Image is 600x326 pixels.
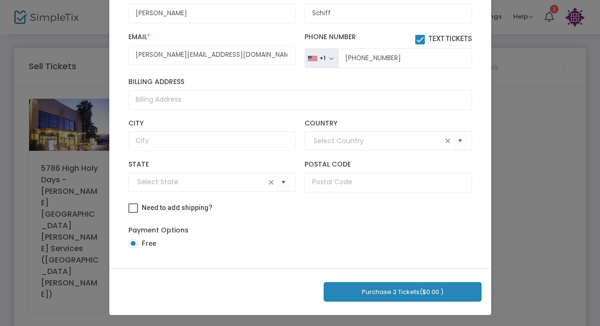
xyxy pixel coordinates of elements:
[128,45,295,65] input: Email
[128,160,295,169] label: State
[265,177,277,188] span: clear
[277,172,290,192] button: Select
[128,119,295,128] label: City
[314,136,442,146] input: Select Country
[305,48,338,68] button: +1
[142,204,212,211] span: Need to add shipping?
[128,33,295,42] label: Email
[128,4,295,23] input: First Name
[453,131,467,151] button: Select
[324,282,482,302] button: Purchase 2 Tickets($0.00 )
[442,135,453,147] span: clear
[319,54,326,62] div: +1
[305,119,472,128] label: Country
[305,4,472,23] input: Last Name
[305,33,472,44] label: Phone Number
[429,35,472,42] span: Text Tickets
[138,239,156,249] span: Free
[128,90,472,110] input: Billing Address
[305,173,472,192] input: Postal Code
[128,131,295,151] input: City
[137,177,265,187] input: Select State
[128,225,189,235] label: Payment Options
[128,78,472,86] label: Billing Address
[305,160,472,169] label: Postal Code
[338,48,472,68] input: Phone Number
